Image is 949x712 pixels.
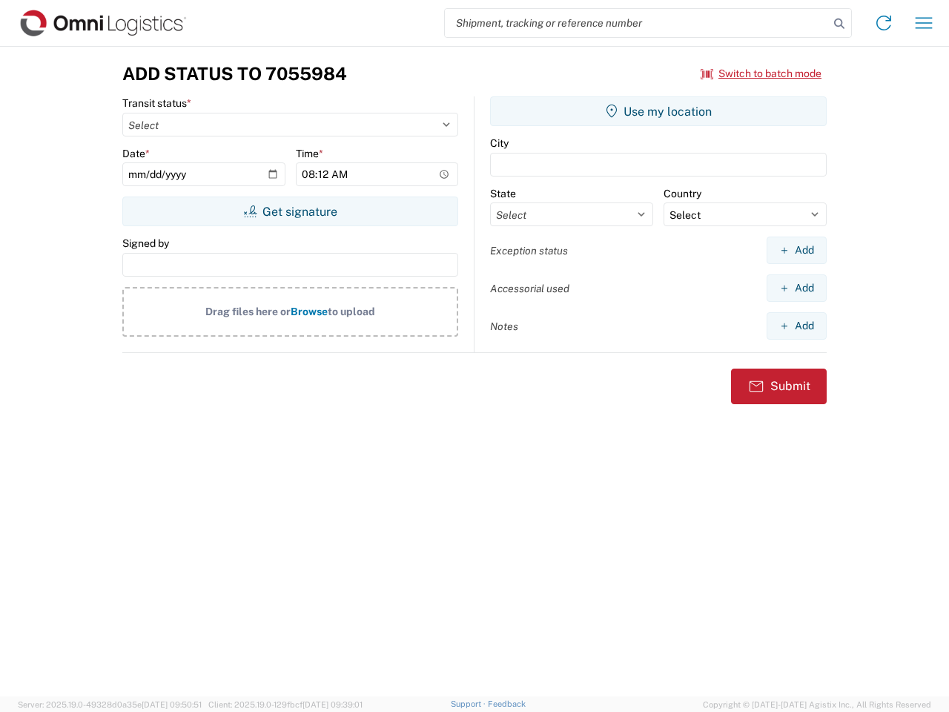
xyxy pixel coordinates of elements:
[767,312,827,340] button: Add
[122,63,347,85] h3: Add Status to 7055984
[18,700,202,709] span: Server: 2025.19.0-49328d0a35e
[122,96,191,110] label: Transit status
[767,237,827,264] button: Add
[701,62,821,86] button: Switch to batch mode
[490,136,509,150] label: City
[703,698,931,711] span: Copyright © [DATE]-[DATE] Agistix Inc., All Rights Reserved
[122,147,150,160] label: Date
[490,96,827,126] button: Use my location
[142,700,202,709] span: [DATE] 09:50:51
[488,699,526,708] a: Feedback
[490,320,518,333] label: Notes
[291,306,328,317] span: Browse
[328,306,375,317] span: to upload
[490,187,516,200] label: State
[490,244,568,257] label: Exception status
[208,700,363,709] span: Client: 2025.19.0-129fbcf
[302,700,363,709] span: [DATE] 09:39:01
[205,306,291,317] span: Drag files here or
[731,369,827,404] button: Submit
[664,187,701,200] label: Country
[122,197,458,226] button: Get signature
[490,282,569,295] label: Accessorial used
[445,9,829,37] input: Shipment, tracking or reference number
[296,147,323,160] label: Time
[122,237,169,250] label: Signed by
[451,699,488,708] a: Support
[767,274,827,302] button: Add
